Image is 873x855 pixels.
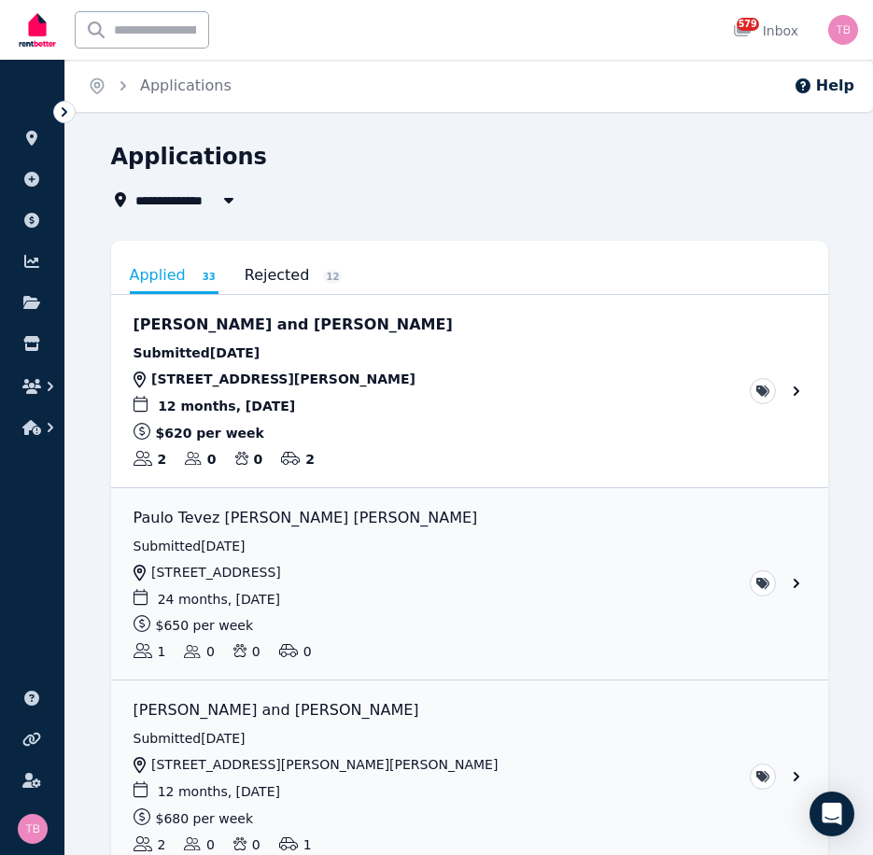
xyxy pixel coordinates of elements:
[111,142,267,172] h1: Applications
[733,21,798,40] div: Inbox
[130,259,218,294] a: Applied
[15,7,60,53] img: RentBetter
[737,18,759,31] span: 579
[65,60,254,112] nav: Breadcrumb
[200,270,218,284] span: 33
[794,75,854,97] button: Help
[810,792,854,836] div: Open Intercom Messenger
[140,77,232,94] a: Applications
[111,295,828,487] a: View application: India Clark-Herbert and Khushal Banymandhub
[245,259,343,291] a: Rejected
[18,814,48,844] img: Tracy Barrett
[828,15,858,45] img: Tracy Barrett
[323,270,342,284] span: 12
[111,488,828,680] a: View application: Paulo Tevez Teixeira Mendes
